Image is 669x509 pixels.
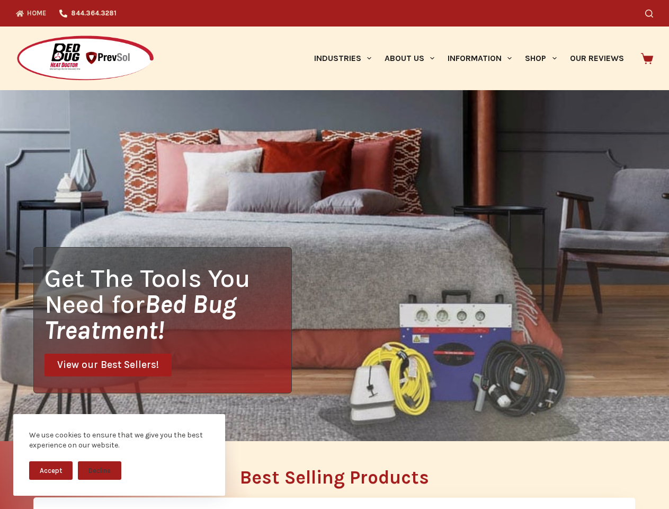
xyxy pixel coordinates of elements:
[57,360,159,370] span: View our Best Sellers!
[78,461,121,480] button: Decline
[44,289,236,345] i: Bed Bug Treatment!
[8,4,40,36] button: Open LiveChat chat widget
[44,354,172,376] a: View our Best Sellers!
[16,35,155,82] img: Prevsol/Bed Bug Heat Doctor
[645,10,653,17] button: Search
[29,430,209,451] div: We use cookies to ensure that we give you the best experience on our website.
[378,27,441,90] a: About Us
[441,27,519,90] a: Information
[307,27,630,90] nav: Primary
[29,461,73,480] button: Accept
[563,27,630,90] a: Our Reviews
[519,27,563,90] a: Shop
[44,265,291,343] h1: Get The Tools You Need for
[307,27,378,90] a: Industries
[33,468,636,487] h2: Best Selling Products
